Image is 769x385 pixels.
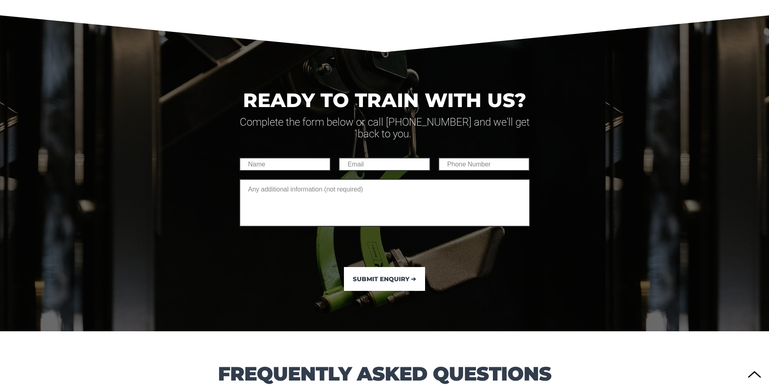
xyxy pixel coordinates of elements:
button: Submit Enquiry ➔ [344,267,425,291]
h1: READY TO TRAIN WITH US? [239,86,530,114]
input: Name [239,158,331,171]
input: Only numbers and phone characters (#, -, *, etc) are accepted. [438,158,530,171]
span: Submit Enquiry ➔ [353,276,416,282]
input: Email [339,158,430,171]
h5: Complete the form below or call [PHONE_NUMBER] and we'll get back to you. [239,116,530,139]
